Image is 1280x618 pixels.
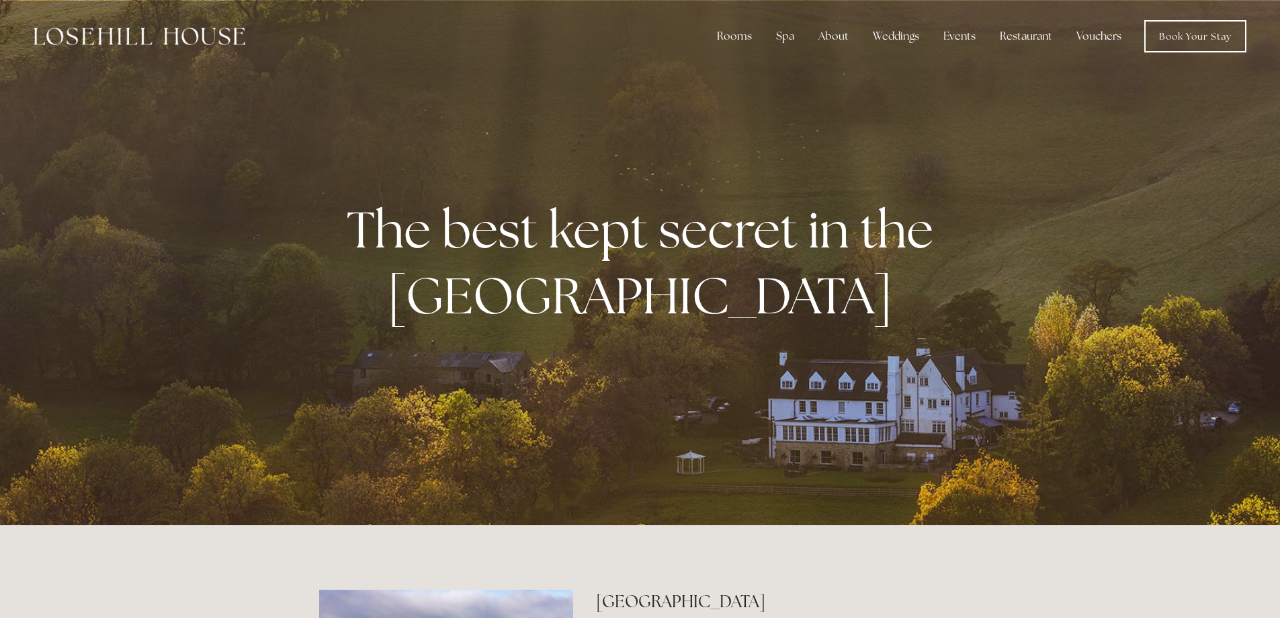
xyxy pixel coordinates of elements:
[765,23,805,50] div: Spa
[1144,20,1246,52] a: Book Your Stay
[989,23,1063,50] div: Restaurant
[347,196,944,328] strong: The best kept secret in the [GEOGRAPHIC_DATA]
[808,23,859,50] div: About
[34,28,245,45] img: Losehill House
[933,23,986,50] div: Events
[1066,23,1132,50] a: Vouchers
[706,23,763,50] div: Rooms
[862,23,930,50] div: Weddings
[596,590,961,613] h2: [GEOGRAPHIC_DATA]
